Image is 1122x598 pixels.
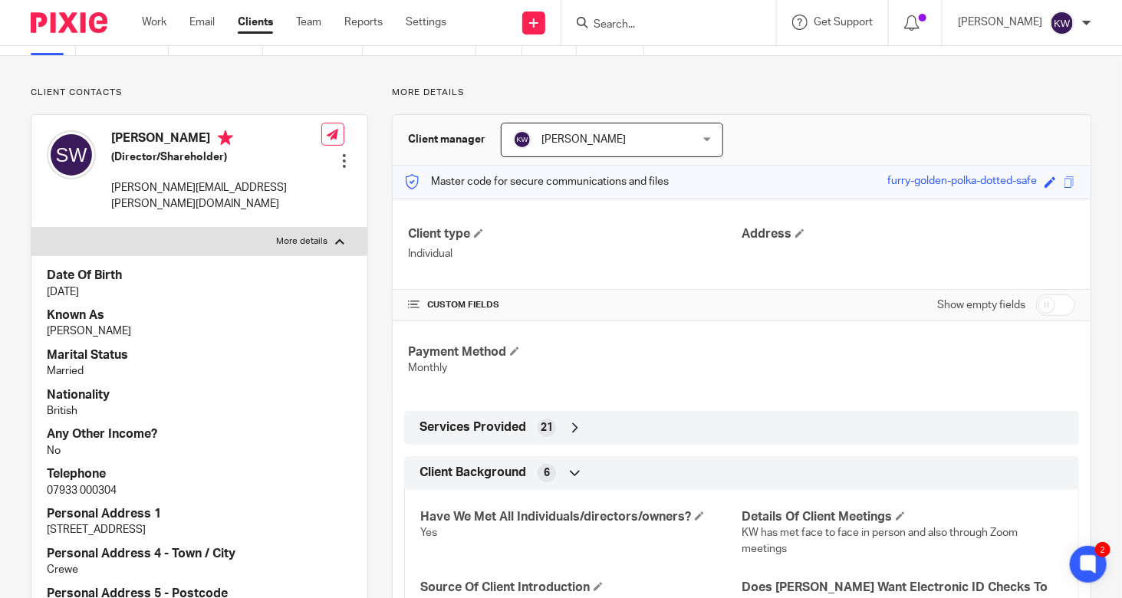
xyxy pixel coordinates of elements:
p: Client contacts [31,87,368,99]
img: svg%3E [513,130,531,149]
a: Email [189,15,215,30]
span: Get Support [814,17,873,28]
a: Team [296,15,321,30]
img: Pixie [31,12,107,33]
a: Clients [238,15,273,30]
h4: Known As [47,307,352,324]
p: [PERSON_NAME][EMAIL_ADDRESS][PERSON_NAME][DOMAIN_NAME] [111,180,321,212]
h4: Personal Address 1 [47,506,352,522]
i: Primary [218,130,233,146]
h4: Any Other Income? [47,426,352,442]
span: [PERSON_NAME] [541,134,626,145]
h4: Client type [408,226,742,242]
p: Crewe [47,562,352,577]
div: 2 [1095,542,1110,557]
p: 07933 000304 [47,483,352,498]
span: Services Provided [420,419,526,435]
h4: Marital Status [47,347,352,363]
span: KW has met face to face in person and also through Zoom meetings [742,527,1018,554]
input: Search [592,18,730,32]
h4: CUSTOM FIELDS [408,299,742,311]
span: Client Background [420,465,526,481]
p: More details [276,235,327,248]
p: No [47,443,352,458]
h4: Nationality [47,387,352,403]
img: svg%3E [1050,11,1074,35]
p: [PERSON_NAME] [958,15,1042,30]
h4: Date Of Birth [47,268,352,284]
p: [STREET_ADDRESS] [47,522,352,537]
p: More details [392,87,1091,99]
h4: Personal Address 4 - Town / City [47,546,352,562]
a: Settings [406,15,446,30]
p: Married [47,363,352,379]
a: Work [142,15,166,30]
h4: Source Of Client Introduction [420,580,742,596]
h4: Telephone [47,466,352,482]
h4: Payment Method [408,344,742,360]
h4: Address [742,226,1075,242]
p: Individual [408,246,742,261]
span: 21 [541,420,553,435]
h4: [PERSON_NAME] [111,130,321,149]
p: [DATE] [47,284,352,300]
p: Master code for secure communications and files [404,174,669,189]
span: 6 [544,465,550,481]
p: [PERSON_NAME] [47,324,352,339]
p: British [47,403,352,419]
div: furry-golden-polka-dotted-safe [887,173,1037,191]
span: Yes [420,527,437,538]
label: Show empty fields [937,297,1025,313]
h4: Have We Met All Individuals/directors/owners? [420,509,742,525]
img: svg%3E [47,130,96,179]
h5: (Director/Shareholder) [111,149,321,165]
span: Monthly [408,363,447,373]
h4: Details Of Client Meetings [742,509,1063,525]
a: Reports [344,15,383,30]
h3: Client manager [408,132,485,147]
